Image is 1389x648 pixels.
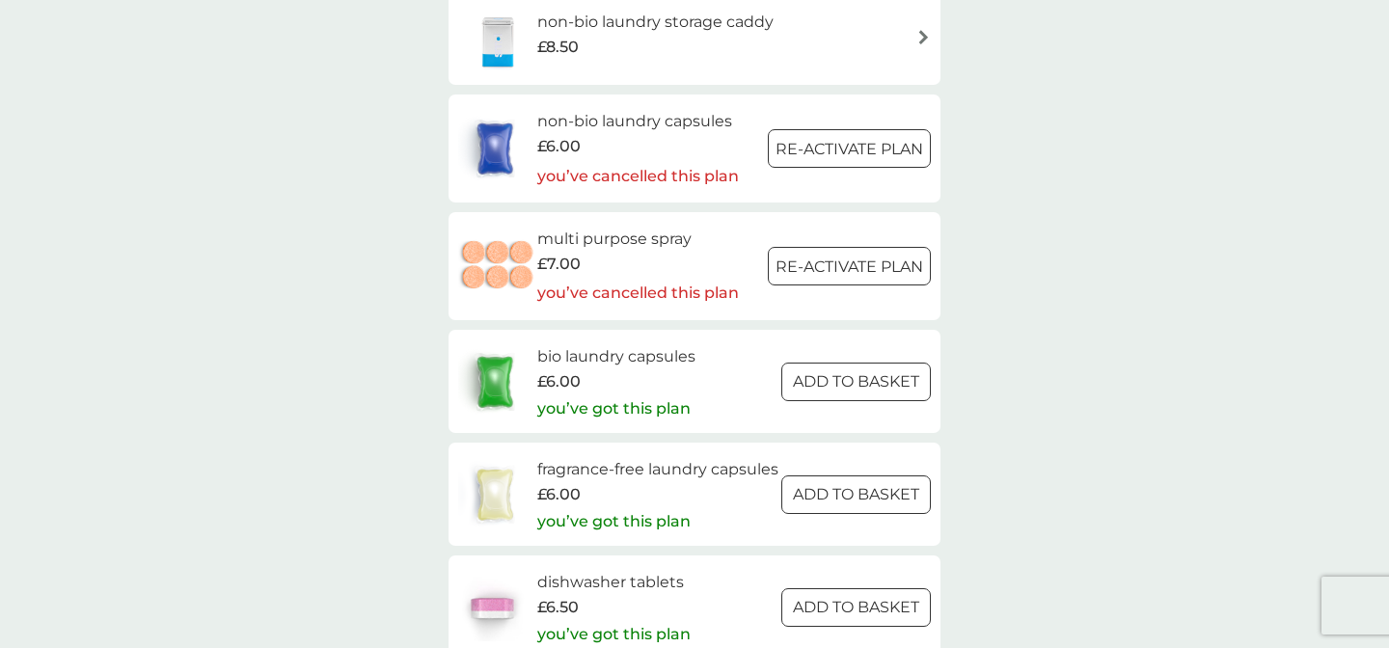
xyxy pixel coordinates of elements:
[776,137,923,162] p: Re-activate Plan
[537,457,778,482] h6: fragrance-free laundry capsules
[537,109,739,134] h6: non-bio laundry capsules
[458,461,531,528] img: fragrance-free laundry capsules
[537,509,691,534] p: you’ve got this plan
[781,363,931,401] button: ADD TO BASKET
[537,35,579,60] span: £8.50
[781,588,931,627] button: ADD TO BASKET
[537,570,691,595] h6: dishwasher tablets
[458,574,526,641] img: dishwasher tablets
[537,595,579,620] span: £6.50
[768,129,931,168] button: Re-activate Plan
[793,595,919,620] p: ADD TO BASKET
[537,252,581,277] span: £7.00
[458,348,531,416] img: bio laundry capsules
[537,281,739,306] p: you’ve cancelled this plan
[458,115,531,182] img: non-bio laundry capsules
[768,247,931,285] button: Re-activate Plan
[537,369,581,394] span: £6.00
[537,227,739,252] h6: multi purpose spray
[916,30,931,44] img: arrow right
[537,622,691,647] p: you’ve got this plan
[781,475,931,514] button: ADD TO BASKET
[537,164,739,189] p: you’ve cancelled this plan
[537,134,581,159] span: £6.00
[537,344,695,369] h6: bio laundry capsules
[793,482,919,507] p: ADD TO BASKET
[537,482,581,507] span: £6.00
[458,3,537,70] img: non-bio laundry storage caddy
[537,10,774,35] h6: non-bio laundry storage caddy
[776,255,923,280] p: Re-activate Plan
[458,232,537,300] img: multi purpose spray
[537,396,691,421] p: you’ve got this plan
[793,369,919,394] p: ADD TO BASKET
